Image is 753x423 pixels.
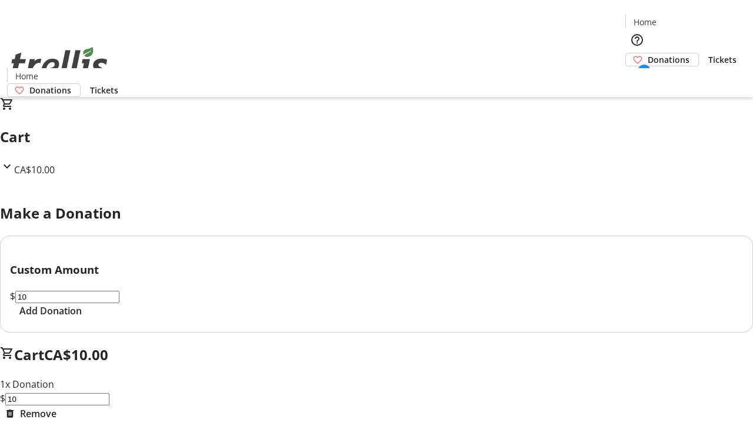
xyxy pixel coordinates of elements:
img: Orient E2E Organization QT4LaI3WNS's Logo [7,34,112,93]
button: Add Donation [10,304,91,318]
a: Tickets [81,84,128,96]
button: Cart [625,66,649,90]
span: Add Donation [19,304,82,318]
span: Remove [20,407,56,421]
a: Donations [7,83,81,97]
span: Home [15,70,38,82]
a: Tickets [699,53,746,66]
span: Tickets [708,53,737,66]
a: Home [626,16,664,28]
a: Home [8,70,45,82]
h3: Custom Amount [10,261,743,278]
span: Donations [648,53,689,66]
input: Donation Amount [15,291,119,303]
span: $ [10,290,15,303]
input: Donation Amount [5,393,109,405]
button: Help [625,28,649,52]
span: Tickets [90,84,118,96]
span: CA$10.00 [14,163,55,176]
span: Home [634,16,657,28]
span: CA$10.00 [44,345,108,364]
span: Donations [29,84,71,96]
a: Donations [625,53,699,66]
